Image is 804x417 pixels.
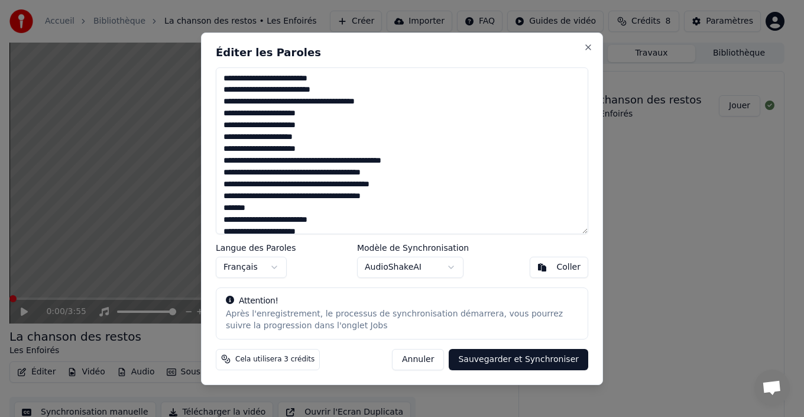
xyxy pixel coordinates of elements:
[392,348,444,370] button: Annuler
[216,244,296,252] label: Langue des Paroles
[530,257,588,278] button: Coller
[449,348,588,370] button: Sauvegarder et Synchroniser
[357,244,469,252] label: Modèle de Synchronisation
[226,308,578,332] div: Après l'enregistrement, le processus de synchronisation démarrera, vous pourrez suivre la progres...
[556,261,581,273] div: Coller
[216,47,588,58] h2: Éditer les Paroles
[235,354,315,364] span: Cela utilisera 3 crédits
[226,295,578,307] div: Attention!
